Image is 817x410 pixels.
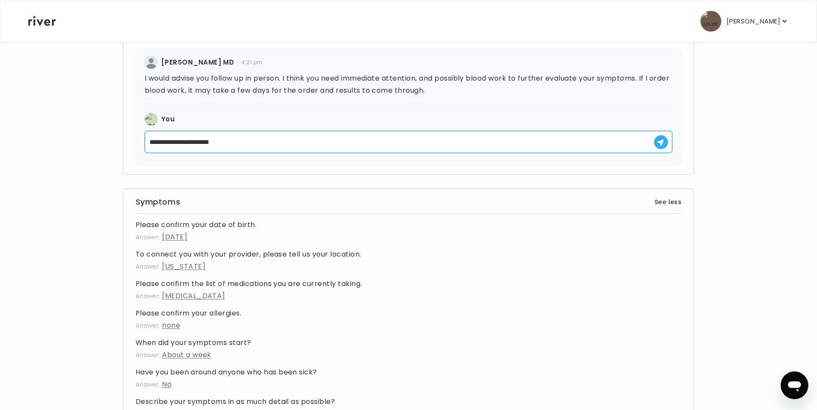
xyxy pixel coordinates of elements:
h4: When did your symptoms start? [136,337,682,349]
p: [PERSON_NAME] [726,15,780,27]
span: Answer: [136,321,160,330]
h3: Symptoms [136,196,180,208]
h4: Please confirm your allergies. [136,307,682,319]
span: Answer: [136,380,160,389]
img: user avatar [700,11,721,32]
button: user avatar[PERSON_NAME] [700,11,789,32]
span: [US_STATE] [162,261,205,271]
h4: Describe your symptoms in as much detail as possible? [136,396,682,408]
p: I would advise you follow up in person. I think you need immediate attention, and possibly blood ... [145,72,673,97]
img: user avatar [145,113,158,126]
span: No [162,379,172,389]
h4: You [161,113,175,125]
span: [DATE] [162,232,187,242]
iframe: Button to launch messaging window [781,371,808,399]
span: Answer: [136,233,160,241]
h4: Have you been around anyone who has been sick? [136,366,682,378]
h4: Please confirm your date of birth. [136,219,682,231]
span: Answer: [136,351,160,359]
h4: [PERSON_NAME] MD [161,56,234,68]
span: Answer: [136,262,160,271]
span: none [162,320,180,330]
button: See less [655,197,681,207]
span: 4:21 pm [237,59,263,66]
span: Answer: [136,292,160,300]
h4: Please confirm the list of medications you are currently taking. [136,278,682,290]
span: About a week [162,350,211,360]
img: user avatar [145,56,158,69]
span: [MEDICAL_DATA] [162,291,225,301]
h4: To connect you with your provider, please tell us your location. [136,248,682,260]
